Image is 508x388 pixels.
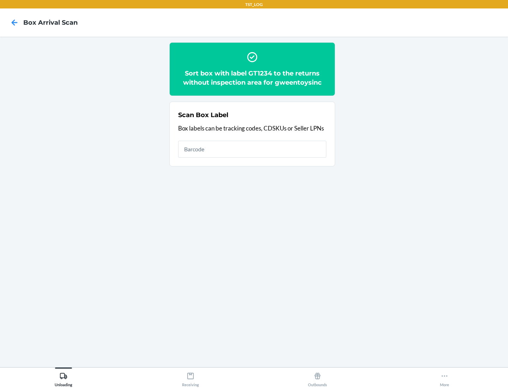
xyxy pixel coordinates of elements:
p: Box labels can be tracking codes, CDSKUs or Seller LPNs [178,124,326,133]
button: Receiving [127,368,254,387]
div: Outbounds [308,369,327,387]
input: Barcode [178,141,326,158]
button: More [381,368,508,387]
div: Unloading [55,369,72,387]
h2: Scan Box Label [178,110,228,120]
div: More [440,369,449,387]
p: TST_LOG [245,1,263,8]
h2: Sort box with label GT1234 to the returns without inspection area for gweentoysinc [178,69,326,87]
h4: Box Arrival Scan [23,18,78,27]
div: Receiving [182,369,199,387]
button: Outbounds [254,368,381,387]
